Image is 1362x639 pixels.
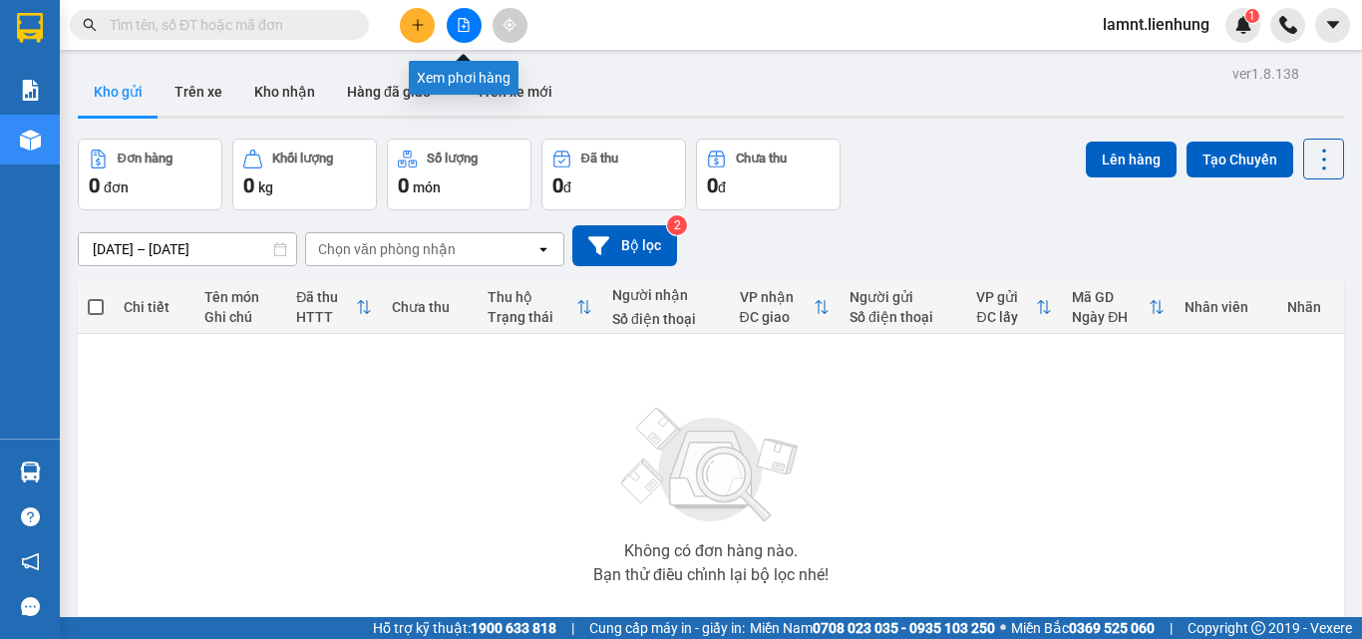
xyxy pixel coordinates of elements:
[488,289,576,305] div: Thu hộ
[447,8,482,43] button: file-add
[850,289,956,305] div: Người gửi
[78,68,159,116] button: Kho gửi
[572,225,677,266] button: Bộ lọc
[258,179,273,195] span: kg
[535,241,551,257] svg: open
[21,507,40,526] span: question-circle
[1000,624,1006,632] span: ⚪️
[541,139,686,210] button: Đã thu0đ
[813,620,995,636] strong: 0708 023 035 - 0935 103 250
[1234,16,1252,34] img: icon-new-feature
[243,173,254,197] span: 0
[976,289,1036,305] div: VP gửi
[296,309,356,325] div: HTTT
[89,173,100,197] span: 0
[1086,142,1177,177] button: Lên hàng
[21,597,40,616] span: message
[387,139,531,210] button: Số lượng0món
[571,617,574,639] span: |
[589,617,745,639] span: Cung cấp máy in - giấy in:
[20,80,41,101] img: solution-icon
[400,8,435,43] button: plus
[740,289,815,305] div: VP nhận
[1287,299,1333,315] div: Nhãn
[79,233,296,265] input: Select a date range.
[1251,621,1265,635] span: copyright
[457,18,471,32] span: file-add
[204,289,276,305] div: Tên món
[17,13,43,43] img: logo-vxr
[296,289,356,305] div: Đã thu
[611,396,811,535] img: svg+xml;base64,PHN2ZyBjbGFzcz0ibGlzdC1wbHVnX19zdmciIHhtbG5zPSJodHRwOi8vd3d3LnczLm9yZy8yMDAwL3N2Zy...
[493,8,527,43] button: aim
[104,179,129,195] span: đơn
[552,173,563,197] span: 0
[478,281,602,334] th: Toggle SortBy
[159,68,238,116] button: Trên xe
[1324,16,1342,34] span: caret-down
[563,179,571,195] span: đ
[398,173,409,197] span: 0
[110,14,345,36] input: Tìm tên, số ĐT hoặc mã đơn
[411,18,425,32] span: plus
[118,152,172,165] div: Đơn hàng
[503,18,516,32] span: aim
[1072,309,1149,325] div: Ngày ĐH
[624,543,798,559] div: Không có đơn hàng nào.
[471,620,556,636] strong: 1900 633 818
[1245,9,1259,23] sup: 1
[612,311,719,327] div: Số điện thoại
[1185,299,1267,315] div: Nhân viên
[331,68,447,116] button: Hàng đã giao
[1187,142,1293,177] button: Tạo Chuyến
[83,18,97,32] span: search
[667,215,687,235] sup: 2
[1248,9,1255,23] span: 1
[286,281,382,334] th: Toggle SortBy
[238,68,331,116] button: Kho nhận
[976,309,1036,325] div: ĐC lấy
[232,139,377,210] button: Khối lượng0kg
[581,152,618,165] div: Đã thu
[1011,617,1155,639] span: Miền Bắc
[718,179,726,195] span: đ
[78,139,222,210] button: Đơn hàng0đơn
[1170,617,1173,639] span: |
[373,617,556,639] span: Hỗ trợ kỹ thuật:
[409,61,518,95] div: Xem phơi hàng
[21,552,40,571] span: notification
[427,152,478,165] div: Số lượng
[318,239,456,259] div: Chọn văn phòng nhận
[1062,281,1175,334] th: Toggle SortBy
[204,309,276,325] div: Ghi chú
[1069,620,1155,636] strong: 0369 525 060
[1087,12,1225,37] span: lamnt.lienhung
[696,139,841,210] button: Chưa thu0đ
[272,152,333,165] div: Khối lượng
[612,287,719,303] div: Người nhận
[20,462,41,482] img: warehouse-icon
[392,299,468,315] div: Chưa thu
[488,309,576,325] div: Trạng thái
[850,309,956,325] div: Số điện thoại
[730,281,841,334] th: Toggle SortBy
[740,309,815,325] div: ĐC giao
[413,179,441,195] span: món
[1072,289,1149,305] div: Mã GD
[20,130,41,151] img: warehouse-icon
[1279,16,1297,34] img: phone-icon
[966,281,1062,334] th: Toggle SortBy
[593,567,829,583] div: Bạn thử điều chỉnh lại bộ lọc nhé!
[707,173,718,197] span: 0
[736,152,787,165] div: Chưa thu
[124,299,184,315] div: Chi tiết
[1232,63,1299,85] div: ver 1.8.138
[1315,8,1350,43] button: caret-down
[750,617,995,639] span: Miền Nam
